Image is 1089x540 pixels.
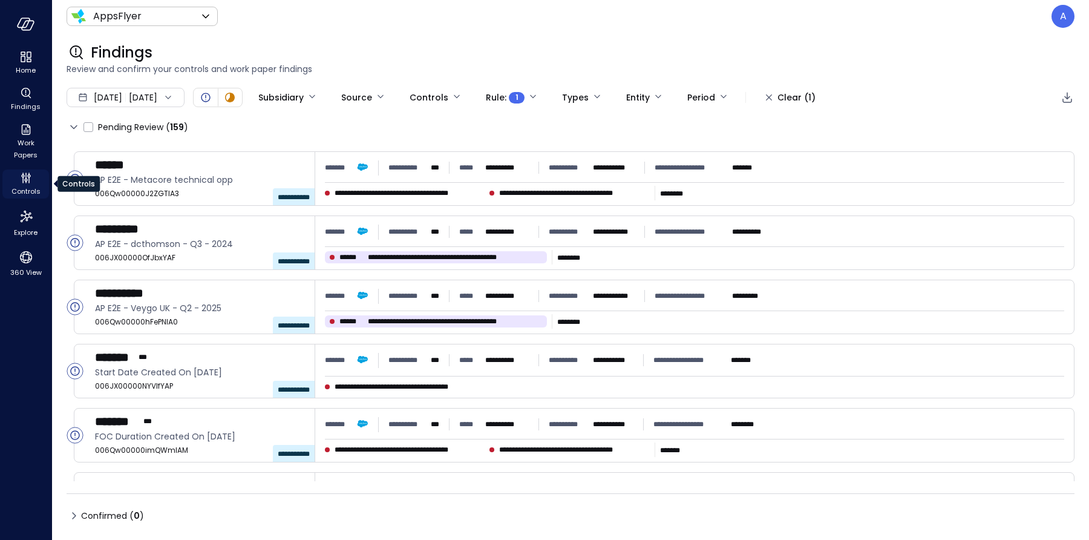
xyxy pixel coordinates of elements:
span: 006Qw00000imQWmIAM [95,444,305,456]
div: ( ) [166,120,188,134]
span: Home [16,64,36,76]
div: 360 View [2,247,49,280]
span: Explore [14,226,38,239]
span: 159 [170,121,184,133]
div: Types [562,87,589,108]
div: Period [687,87,715,108]
div: Controls [410,87,448,108]
span: Start Date Created On 2025-06-09 [95,366,305,379]
div: Findings [2,85,49,114]
span: Controls [11,185,41,197]
div: Export to CSV [1060,90,1074,105]
span: AP E2E - dcthomson - Q3 - 2024 [95,237,305,251]
span: Findings [91,43,152,62]
span: 006Qw00000hFePNIA0 [95,316,305,328]
div: Open [67,170,83,187]
span: Confirmed [81,506,144,525]
div: ( ) [129,509,144,522]
button: Clear (1) [756,87,825,108]
p: A [1060,9,1067,24]
img: Icon [71,9,86,24]
div: Open [198,90,213,105]
div: Entity [626,87,650,108]
div: Open [67,427,83,444]
span: Pending Review [98,117,188,137]
span: Findings [11,100,41,113]
div: Subsidiary [258,87,304,108]
div: Home [2,48,49,77]
span: 006JX00000NYVIfYAP [95,380,305,392]
span: 006Qw00000J2ZGTIA3 [95,188,305,200]
span: Work Papers [7,137,44,161]
div: Work Papers [2,121,49,162]
span: [DATE] [94,91,122,104]
span: 0 [134,510,140,522]
span: AP E2E - Metacore technical opp [95,173,305,186]
div: Open [67,298,83,315]
div: Avi Brandwain [1051,5,1074,28]
div: Controls [2,170,49,199]
div: Controls [57,176,100,192]
span: Review and confirm your controls and work paper findings [67,62,1074,76]
span: FOC Duration Created On 2025-06-03 [95,430,305,443]
div: Rule : [486,87,525,108]
span: 006JX00000OfJbxYAF [95,252,305,264]
span: AP E2E - Veygo UK - Q2 - 2025 [95,301,305,315]
span: 360 View [10,266,42,278]
p: AppsFlyer [93,9,142,24]
div: Source [341,87,372,108]
span: 1 [515,91,518,104]
div: Explore [2,206,49,240]
div: Open [67,234,83,251]
div: Clear (1) [777,90,816,105]
div: In Progress [223,90,237,105]
div: Open [67,363,83,380]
